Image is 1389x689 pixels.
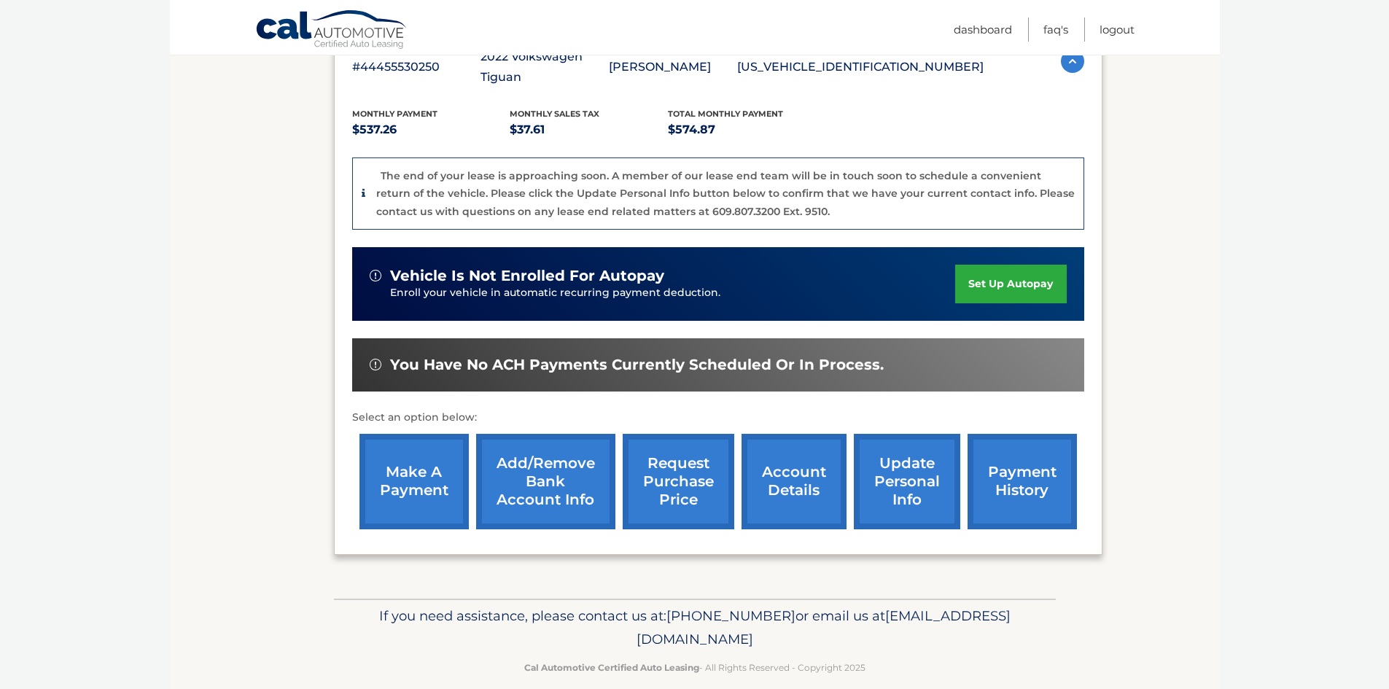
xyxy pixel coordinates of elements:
a: Cal Automotive [255,9,408,52]
span: [PHONE_NUMBER] [666,607,795,624]
a: set up autopay [955,265,1066,303]
p: 2022 Volkswagen Tiguan [480,47,609,87]
p: The end of your lease is approaching soon. A member of our lease end team will be in touch soon t... [376,169,1075,218]
span: vehicle is not enrolled for autopay [390,267,664,285]
p: [US_VEHICLE_IDENTIFICATION_NUMBER] [737,57,984,77]
img: accordion-active.svg [1061,50,1084,73]
p: #44455530250 [352,57,480,77]
a: Dashboard [954,17,1012,42]
p: Select an option below: [352,409,1084,427]
a: make a payment [359,434,469,529]
span: Monthly sales Tax [510,109,599,119]
a: Add/Remove bank account info [476,434,615,529]
span: You have no ACH payments currently scheduled or in process. [390,356,884,374]
a: payment history [968,434,1077,529]
p: $574.87 [668,120,826,140]
p: Enroll your vehicle in automatic recurring payment deduction. [390,285,956,301]
p: $537.26 [352,120,510,140]
span: Total Monthly Payment [668,109,783,119]
p: [PERSON_NAME] [609,57,737,77]
a: update personal info [854,434,960,529]
p: If you need assistance, please contact us at: or email us at [343,604,1046,651]
img: alert-white.svg [370,270,381,281]
p: - All Rights Reserved - Copyright 2025 [343,660,1046,675]
strong: Cal Automotive Certified Auto Leasing [524,662,699,673]
a: Logout [1100,17,1135,42]
img: alert-white.svg [370,359,381,370]
span: Monthly Payment [352,109,437,119]
a: request purchase price [623,434,734,529]
a: FAQ's [1043,17,1068,42]
a: account details [742,434,847,529]
p: $37.61 [510,120,668,140]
